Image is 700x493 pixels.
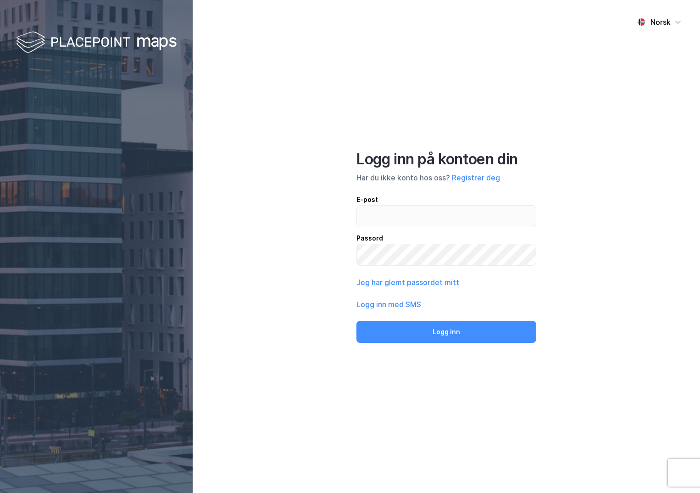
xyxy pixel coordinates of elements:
button: Registrer deg [452,172,500,183]
button: Logg inn med SMS [356,299,421,310]
div: Norsk [650,17,671,28]
div: Passord [356,233,536,244]
button: Jeg har glemt passordet mitt [356,277,459,288]
button: Logg inn [356,321,536,343]
img: logo-white.f07954bde2210d2a523dddb988cd2aa7.svg [16,29,177,56]
div: E-post [356,194,536,205]
div: Har du ikke konto hos oss? [356,172,536,183]
div: Logg inn på kontoen din [356,150,536,168]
